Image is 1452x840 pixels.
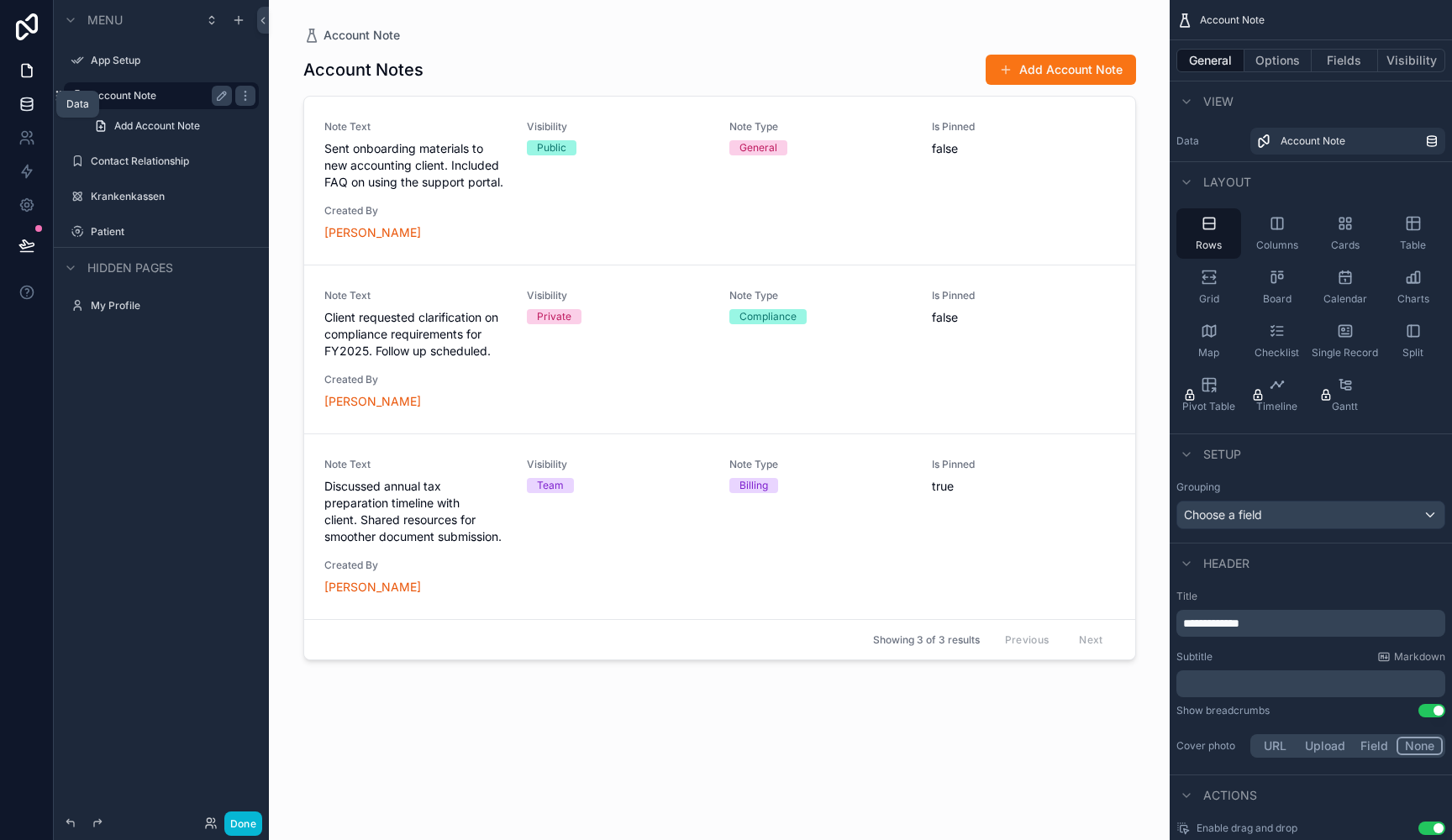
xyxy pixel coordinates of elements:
[304,97,1135,265] a: Note TextSent onboarding materials to new accounting client. Included FAQ on using the support po...
[1253,737,1297,755] button: URL
[1256,400,1297,413] span: Timeline
[1332,400,1358,413] span: Gantt
[1176,590,1445,603] label: Title
[324,120,507,134] span: Note Text
[91,299,255,312] label: My Profile
[1263,292,1292,306] span: Board
[1244,370,1309,420] button: Timeline
[1397,737,1443,755] button: None
[1203,555,1249,572] span: Header
[324,204,507,218] span: Created By
[1176,262,1241,312] button: Grid
[1313,208,1377,259] button: Cards
[1176,501,1445,529] button: Choose a field
[1203,174,1251,191] span: Layout
[873,633,980,647] span: Showing 3 of 3 results
[1244,208,1309,259] button: Columns
[324,393,421,410] a: [PERSON_NAME]
[1313,370,1377,420] button: Gantt
[739,140,777,155] div: General
[91,225,255,239] label: Patient
[1313,262,1377,312] button: Calendar
[66,97,89,111] div: Data
[527,458,709,471] span: Visibility
[537,478,564,493] div: Team
[986,55,1136,85] a: Add Account Note
[1256,239,1298,252] span: Columns
[324,309,507,360] span: Client requested clarification on compliance requirements for FY2025. Follow up scheduled.
[1402,346,1423,360] span: Split
[1176,316,1241,366] button: Map
[1198,346,1219,360] span: Map
[932,289,1114,302] span: Is Pinned
[324,559,507,572] span: Created By
[932,140,1114,157] span: false
[84,113,259,139] a: Add Account Note
[324,478,507,545] span: Discussed annual tax preparation timeline with client. Shared resources for smoother document sub...
[91,155,255,168] label: Contact Relationship
[1184,507,1262,522] span: Choose a field
[304,265,1135,433] a: Note TextClient requested clarification on compliance requirements for FY2025. Follow up schedule...
[1203,446,1241,463] span: Setup
[324,579,421,596] a: [PERSON_NAME]
[1244,316,1309,366] button: Checklist
[1377,650,1445,664] a: Markdown
[1244,262,1309,312] button: Board
[304,433,1135,619] a: Note TextDiscussed annual tax preparation timeline with client. Shared resources for smoother doc...
[1200,13,1265,27] span: Account Note
[324,27,400,44] span: Account Note
[1323,292,1367,306] span: Calendar
[1255,346,1299,360] span: Checklist
[537,140,566,155] div: Public
[1313,316,1377,366] button: Single Record
[87,260,173,276] span: Hidden pages
[729,120,912,134] span: Note Type
[1353,737,1397,755] button: Field
[1176,739,1244,753] label: Cover photo
[324,224,421,241] a: [PERSON_NAME]
[729,289,912,302] span: Note Type
[739,309,797,324] div: Compliance
[1176,704,1270,717] div: Show breadcrumbs
[1176,650,1213,664] label: Subtitle
[1176,610,1445,637] div: scrollable content
[1312,346,1378,360] span: Single Record
[1176,670,1445,697] div: scrollable content
[1196,239,1222,252] span: Rows
[932,478,1114,495] span: true
[324,373,507,386] span: Created By
[224,811,262,836] button: Done
[114,119,200,133] span: Add Account Note
[1378,49,1445,72] button: Visibility
[527,289,709,302] span: Visibility
[303,27,400,44] a: Account Note
[1203,93,1234,110] span: View
[87,12,123,29] span: Menu
[1397,292,1429,306] span: Charts
[932,309,1114,326] span: false
[1297,737,1353,755] button: Upload
[1176,134,1244,148] label: Data
[932,120,1114,134] span: Is Pinned
[1394,650,1445,664] span: Markdown
[739,478,768,493] div: Billing
[91,190,255,203] label: Krankenkassen
[91,54,255,67] label: App Setup
[1331,239,1360,252] span: Cards
[324,140,507,191] span: Sent onboarding materials to new accounting client. Included FAQ on using the support portal.
[932,458,1114,471] span: Is Pinned
[324,289,507,302] span: Note Text
[1176,480,1220,494] label: Grouping
[1381,316,1445,366] button: Split
[1381,262,1445,312] button: Charts
[91,89,225,102] label: Account Note
[1244,49,1312,72] button: Options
